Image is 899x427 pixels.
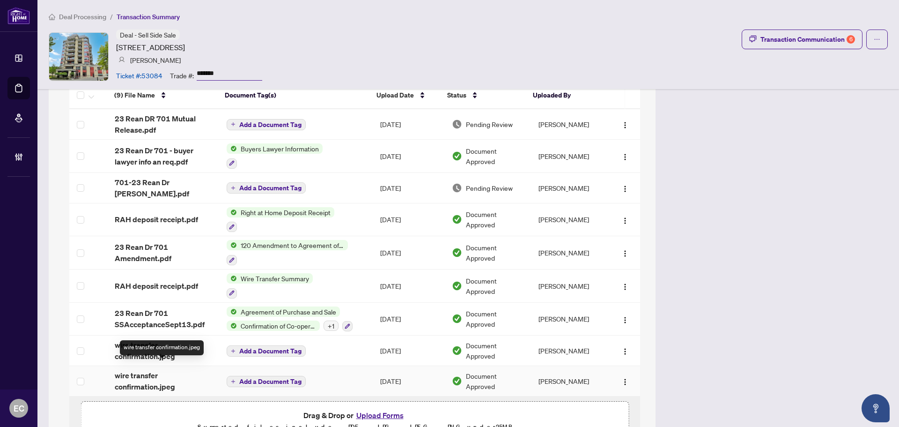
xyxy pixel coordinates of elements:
[115,177,212,199] span: 701-23 Rean Dr [PERSON_NAME].pdf
[452,281,462,291] img: Document Status
[621,185,629,193] img: Logo
[369,82,440,109] th: Upload Date
[621,217,629,225] img: Logo
[115,370,212,392] span: wire transfer confirmation.jpeg
[452,119,462,129] img: Document Status
[618,311,633,326] button: Logo
[621,121,629,129] img: Logo
[227,345,306,357] button: Add a Document Tag
[217,82,368,109] th: Document Tag(s)
[466,371,523,391] span: Document Approved
[49,33,108,81] img: IMG-C12402005_1.jpg
[231,186,236,190] span: plus
[525,82,601,109] th: Uploaded By
[227,182,306,194] button: Add a Document Tag
[115,241,212,264] span: 23 Rean Dr 701 Amendment.pdf
[452,151,462,161] img: Document Status
[227,118,306,130] button: Add a Document Tag
[618,117,633,132] button: Logo
[452,247,462,258] img: Document Status
[118,57,125,63] img: svg%3e
[227,321,237,331] img: Status Icon
[115,307,212,330] span: 23 Rean Dr 701 SSAcceptanceSept13.pdf
[59,13,106,21] span: Deal Processing
[466,340,523,361] span: Document Approved
[239,378,302,385] span: Add a Document Tag
[239,185,302,191] span: Add a Document Tag
[227,307,353,332] button: Status IconAgreement of Purchase and SaleStatus IconConfirmation of Co-operation and Representati...
[115,280,198,292] span: RAH deposit receipt.pdf
[621,250,629,257] img: Logo
[531,303,607,336] td: [PERSON_NAME]
[621,378,629,386] img: Logo
[466,183,513,193] span: Pending Review
[742,30,862,49] button: Transaction Communication6
[115,339,212,362] span: wire transfer confirmation.jpeg
[227,207,237,217] img: Status Icon
[447,90,466,100] span: Status
[452,345,462,356] img: Document Status
[466,119,513,129] span: Pending Review
[621,153,629,161] img: Logo
[116,42,185,53] article: [STREET_ADDRESS]
[117,13,180,21] span: Transaction Summary
[466,276,523,296] span: Document Approved
[618,149,633,164] button: Logo
[621,348,629,355] img: Logo
[452,183,462,193] img: Document Status
[760,32,855,47] div: Transaction Communication
[227,119,306,130] button: Add a Document Tag
[466,146,523,166] span: Document Approved
[227,273,237,284] img: Status Icon
[227,376,306,387] button: Add a Document Tag
[227,207,334,232] button: Status IconRight at Home Deposit Receipt
[231,349,236,353] span: plus
[116,70,162,81] article: Ticket #: 53084
[531,109,607,140] td: [PERSON_NAME]
[531,173,607,203] td: [PERSON_NAME]
[14,402,24,415] span: EC
[115,113,212,135] span: 23 Rean DR 701 Mutual Release.pdf
[376,90,414,100] span: Upload Date
[531,236,607,270] td: [PERSON_NAME]
[466,209,523,230] span: Document Approved
[466,308,523,329] span: Document Approved
[531,203,607,237] td: [PERSON_NAME]
[227,240,348,265] button: Status Icon120 Amendment to Agreement of Purchase and Sale
[239,348,302,354] span: Add a Document Tag
[466,242,523,263] span: Document Approved
[531,366,607,397] td: [PERSON_NAME]
[618,180,633,195] button: Logo
[452,214,462,225] img: Document Status
[237,307,340,317] span: Agreement of Purchase and Sale
[847,35,855,44] div: 6
[621,316,629,324] img: Logo
[618,374,633,389] button: Logo
[440,82,525,109] th: Status
[531,336,607,366] td: [PERSON_NAME]
[170,70,194,81] article: Trade #:
[237,240,348,250] span: 120 Amendment to Agreement of Purchase and Sale
[354,409,406,421] button: Upload Forms
[227,375,306,387] button: Add a Document Tag
[874,36,880,43] span: ellipsis
[618,212,633,227] button: Logo
[227,143,237,154] img: Status Icon
[231,122,236,127] span: plus
[239,121,302,128] span: Add a Document Tag
[227,240,237,250] img: Status Icon
[452,314,462,324] img: Document Status
[227,273,313,299] button: Status IconWire Transfer Summary
[452,376,462,386] img: Document Status
[110,11,113,22] li: /
[618,343,633,358] button: Logo
[237,143,323,154] span: Buyers Lawyer Information
[120,340,204,355] div: wire transfer confirmation.jpeg
[531,270,607,303] td: [PERSON_NAME]
[373,173,444,203] td: [DATE]
[373,270,444,303] td: [DATE]
[621,283,629,291] img: Logo
[237,273,313,284] span: Wire Transfer Summary
[531,140,607,173] td: [PERSON_NAME]
[373,336,444,366] td: [DATE]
